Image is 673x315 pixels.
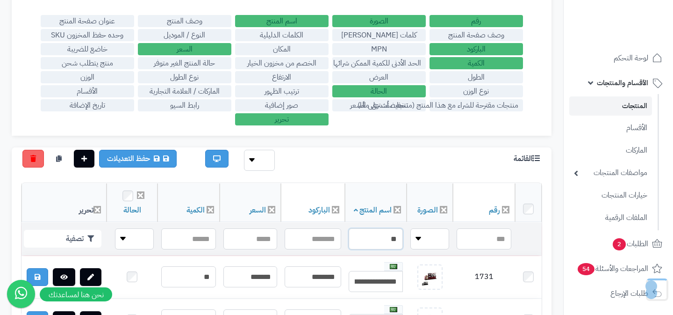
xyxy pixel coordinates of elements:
[569,47,667,69] a: لوحة التحكم
[569,163,652,183] a: مواصفات المنتجات
[235,85,329,97] label: ترتيب الظهور
[41,29,134,41] label: وحده حفظ المخزون SKU
[41,15,134,27] label: عنوان صفحة المنتج
[138,71,231,83] label: نوع الطول
[332,15,426,27] label: الصورة
[390,307,397,312] img: العربية
[354,205,392,216] a: اسم المنتج
[123,205,141,216] a: الحالة
[430,29,523,41] label: وصف صفحة المنتج
[250,205,266,216] a: السعر
[41,57,134,69] label: منتج يتطلب شحن
[430,85,523,97] label: نوع الوزن
[138,57,231,69] label: حالة المنتج الغير متوفر
[569,140,652,161] a: الماركات
[138,85,231,97] label: الماركات / العلامة التجارية
[235,15,329,27] label: اسم المنتج
[569,118,652,138] a: الأقسام
[569,96,652,116] a: المنتجات
[332,99,426,111] label: تخفيضات على السعر
[430,57,523,69] label: الكمية
[308,205,330,216] a: الباركود
[569,185,652,205] a: خيارات المنتجات
[597,76,648,89] span: الأقسام والمنتجات
[430,99,523,111] label: منتجات مقترحة للشراء مع هذا المنتج (منتجات تُشترى معًا)
[235,29,329,41] label: الكلمات الدليلية
[138,29,231,41] label: النوع / الموديل
[24,230,101,248] button: تصفية
[235,43,329,55] label: المكان
[609,25,664,45] img: logo-2.png
[417,205,438,216] a: الصورة
[614,51,648,65] span: لوحة التحكم
[186,205,205,216] a: الكمية
[332,29,426,41] label: كلمات [PERSON_NAME]
[453,256,515,299] td: 1731
[138,99,231,111] label: رابط السيو
[569,257,667,280] a: المراجعات والأسئلة54
[569,282,667,305] a: طلبات الإرجاع
[489,205,500,216] a: رقم
[332,85,426,97] label: الحالة
[235,113,329,125] label: تحرير
[235,71,329,83] label: الارتفاع
[41,99,134,111] label: تاريخ الإضافة
[41,85,134,97] label: الأقسام
[41,71,134,83] label: الوزن
[332,43,426,55] label: MPN
[235,57,329,69] label: الخصم من مخزون الخيار
[332,71,426,83] label: العرض
[390,264,397,269] img: العربية
[613,238,626,250] span: 2
[569,208,652,228] a: الملفات الرقمية
[430,43,523,55] label: الباركود
[514,154,542,163] h3: القائمة
[138,43,231,55] label: السعر
[569,233,667,255] a: الطلبات2
[41,43,134,55] label: خاضع للضريبة
[430,71,523,83] label: الطول
[99,150,177,168] a: حفظ التعديلات
[138,15,231,27] label: وصف المنتج
[577,262,648,275] span: المراجعات والأسئلة
[332,57,426,69] label: الحد الأدنى للكمية الممكن شرائها
[612,237,648,250] span: الطلبات
[21,183,107,222] th: تحرير
[430,15,523,27] label: رقم
[235,99,329,111] label: صور إضافية
[610,287,648,300] span: طلبات الإرجاع
[578,263,594,275] span: 54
